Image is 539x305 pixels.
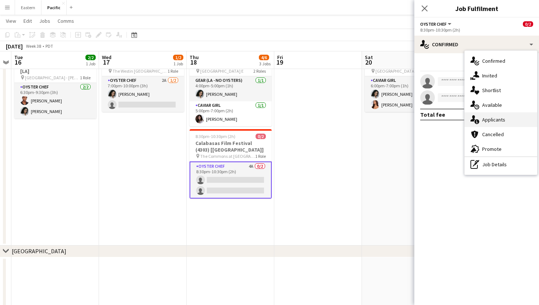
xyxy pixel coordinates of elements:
span: The Commons at [GEOGRAPHIC_DATA] ([GEOGRAPHIC_DATA], [GEOGRAPHIC_DATA]) [200,153,255,159]
span: 1/2 [173,55,183,60]
span: 2 Roles [253,68,266,74]
span: 1 Role [80,75,91,80]
app-card-role: Gear (LA - NO oysters)1/14:00pm-5:00pm (1h)[PERSON_NAME] [190,76,272,101]
app-job-card: 6:00pm-7:00pm (1h)2/2[PERSON_NAME] (3905) [LA] [GEOGRAPHIC_DATA] ([GEOGRAPHIC_DATA], [GEOGRAPHIC_... [365,51,447,112]
div: 1 Job [173,61,183,66]
span: Thu [190,54,199,61]
app-card-role: Caviar Girl2/26:00pm-7:00pm (1h)[PERSON_NAME][PERSON_NAME] [365,76,447,112]
span: 19 [276,58,283,66]
span: Oyster Chef [420,21,447,27]
div: [GEOGRAPHIC_DATA] [12,247,66,255]
span: 16 [13,58,23,66]
span: [GEOGRAPHIC_DATA] E [200,68,243,74]
span: 1 Role [255,153,266,159]
app-job-card: 7:00pm-10:00pm (3h)1/2Hello DMC (4306) [LA] The Westin [GEOGRAPHIC_DATA] ([GEOGRAPHIC_DATA], [GEO... [102,51,184,112]
a: Edit [21,16,35,26]
span: View [6,18,16,24]
app-card-role: Oyster Chef2A1/27:00pm-10:00pm (3h)[PERSON_NAME] [102,76,184,112]
app-job-card: 6:30pm-9:30pm (3h)2/2[GEOGRAPHIC_DATA] (4269) [LA] [GEOGRAPHIC_DATA] - [PERSON_NAME] ([GEOGRAPHIC... [14,51,96,119]
span: The Westin [GEOGRAPHIC_DATA] ([GEOGRAPHIC_DATA], [GEOGRAPHIC_DATA]) [113,68,168,74]
span: Wed [102,54,111,61]
span: 18 [188,58,199,66]
div: 3 Jobs [259,61,271,66]
a: Comms [55,16,77,26]
button: Oyster Chef [420,21,452,27]
app-card-role: Caviar Girl1/15:00pm-7:00pm (2h)[PERSON_NAME] [190,101,272,126]
div: [DATE] [6,43,23,50]
span: 1 Role [168,68,178,74]
app-job-card: 4:00pm-7:00pm (3h)2/2Rascal Media (4258) [LA] [GEOGRAPHIC_DATA] E2 RolesGear (LA - NO oysters)1/1... [190,51,272,126]
span: 0/2 [256,134,266,139]
div: 1 Job [86,61,95,66]
span: 20 [364,58,373,66]
span: Sat [365,54,373,61]
span: [GEOGRAPHIC_DATA] ([GEOGRAPHIC_DATA], [GEOGRAPHIC_DATA]) [375,68,430,74]
span: Confirmed [482,58,505,64]
span: 0/2 [523,21,533,27]
span: Comms [58,18,74,24]
span: 4/6 [259,55,269,60]
div: Confirmed [414,36,539,53]
span: 2/2 [85,55,96,60]
span: Fri [277,54,283,61]
span: Promote [482,146,502,152]
div: Job Details [465,157,537,172]
span: 8:30pm-10:30pm (2h) [195,134,235,139]
span: Applicants [482,116,505,123]
div: 8:30pm-10:30pm (2h) [420,27,533,33]
h3: Calabasas Film Festival (4303) [[GEOGRAPHIC_DATA]] [190,140,272,153]
button: Eastern [15,0,41,15]
div: PDT [45,43,53,49]
span: Available [482,102,502,108]
button: Pacific [41,0,67,15]
app-job-card: 8:30pm-10:30pm (2h)0/2Calabasas Film Festival (4303) [[GEOGRAPHIC_DATA]] The Commons at [GEOGRAPH... [190,129,272,199]
span: Tue [14,54,23,61]
span: Week 38 [24,43,43,49]
span: Jobs [39,18,50,24]
span: Shortlist [482,87,501,94]
div: Total fee [420,111,445,118]
span: 17 [101,58,111,66]
app-card-role: Oyster Chef4A0/28:30pm-10:30pm (2h) [190,161,272,199]
app-card-role: Oyster Chef2/26:30pm-9:30pm (3h)[PERSON_NAME][PERSON_NAME] [14,83,96,119]
a: View [3,16,19,26]
span: [GEOGRAPHIC_DATA] - [PERSON_NAME] ([GEOGRAPHIC_DATA], [GEOGRAPHIC_DATA]) [25,75,80,80]
span: Edit [23,18,32,24]
h3: Job Fulfilment [414,4,539,13]
span: Invited [482,72,497,79]
span: Cancelled [482,131,504,138]
a: Jobs [36,16,53,26]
